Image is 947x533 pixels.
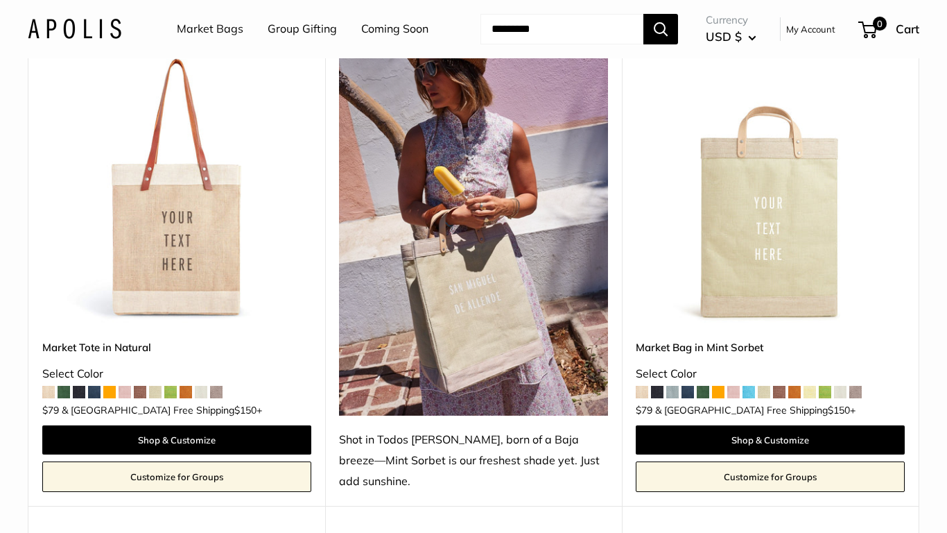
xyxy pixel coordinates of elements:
[828,404,850,416] span: $150
[42,339,311,355] a: Market Tote in Natural
[860,18,919,40] a: 0 Cart
[339,53,608,416] img: Shot in Todos Santos, born of a Baja breeze—Mint Sorbet is our freshest shade yet. Just add sunsh...
[480,14,643,44] input: Search...
[706,26,756,48] button: USD $
[706,29,742,44] span: USD $
[786,21,835,37] a: My Account
[62,405,262,415] span: & [GEOGRAPHIC_DATA] Free Shipping +
[177,19,243,40] a: Market Bags
[643,14,678,44] button: Search
[234,404,257,416] span: $150
[636,53,905,323] a: Market Bag in Mint SorbetMarket Bag in Mint Sorbet
[636,425,905,455] a: Shop & Customize
[42,462,311,492] a: Customize for Groups
[655,405,855,415] span: & [GEOGRAPHIC_DATA] Free Shipping +
[636,364,905,384] div: Select Color
[896,22,919,36] span: Cart
[42,53,311,323] a: description_Make it yours with custom printed text.description_The Original Market bag in its 4 n...
[42,404,59,416] span: $79
[339,430,608,492] div: Shot in Todos [PERSON_NAME], born of a Baja breeze—Mint Sorbet is our freshest shade yet. Just ad...
[42,425,311,455] a: Shop & Customize
[42,53,311,323] img: description_Make it yours with custom printed text.
[636,462,905,492] a: Customize for Groups
[361,19,428,40] a: Coming Soon
[42,364,311,384] div: Select Color
[28,19,121,39] img: Apolis
[636,53,905,323] img: Market Bag in Mint Sorbet
[873,17,887,31] span: 0
[268,19,337,40] a: Group Gifting
[636,404,652,416] span: $79
[636,339,905,355] a: Market Bag in Mint Sorbet
[706,10,756,30] span: Currency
